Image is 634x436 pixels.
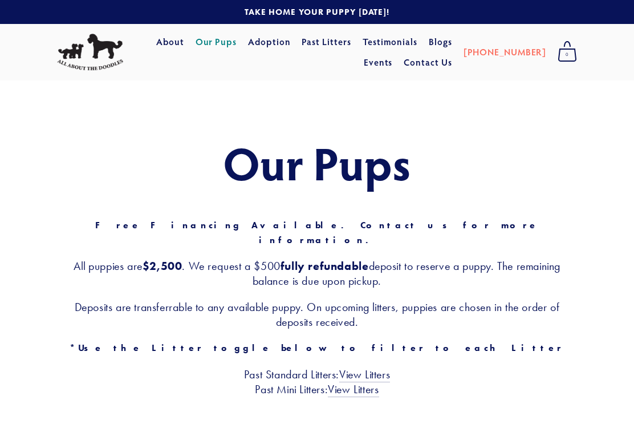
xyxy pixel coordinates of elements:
h3: All puppies are . We request a $500 deposit to reserve a puppy. The remaining balance is due upon... [57,259,577,288]
strong: $2,500 [143,259,182,273]
a: Blogs [429,32,452,53]
a: Our Pups [196,32,237,53]
a: [PHONE_NUMBER] [464,42,546,62]
span: 0 [558,47,577,62]
a: View Litters [328,382,379,397]
strong: fully refundable [281,259,369,273]
a: Events [364,52,393,72]
img: All About The Doodles [57,34,123,71]
strong: Free Financing Available. Contact us for more information. [95,220,548,245]
h3: Past Standard Litters: Past Mini Litters: [57,367,577,397]
a: Contact Us [404,52,452,72]
strong: *Use the Litter toggle below to filter to each Litter [70,342,564,353]
a: About [156,32,184,53]
h1: Our Pups [57,138,577,188]
a: 0 items in cart [552,38,583,66]
a: Past Litters [302,35,351,47]
a: Adoption [248,32,291,53]
a: View Litters [339,368,390,382]
a: Testimonials [363,32,418,53]
h3: Deposits are transferrable to any available puppy. On upcoming litters, puppies are chosen in the... [57,300,577,329]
